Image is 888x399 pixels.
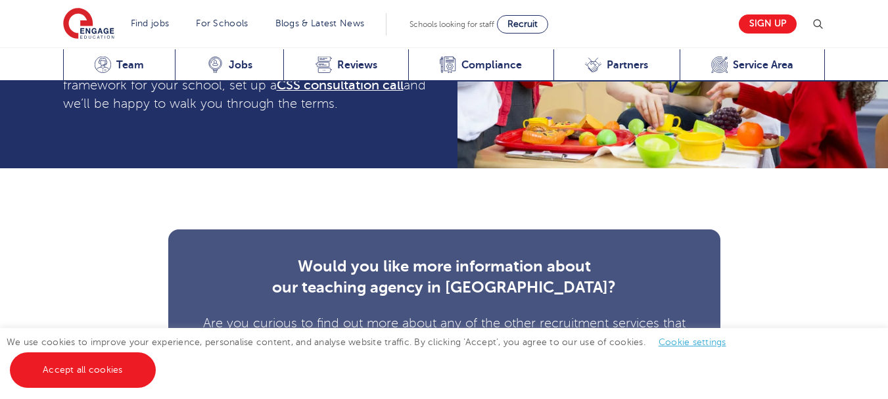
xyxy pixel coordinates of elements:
a: Blogs & Latest News [275,18,365,28]
a: Cookie settings [659,337,726,347]
a: For Schools [196,18,248,28]
a: Reviews [283,49,408,82]
h4: Would you like more information about our teaching agency in [GEOGRAPHIC_DATA]? [195,256,694,298]
span: Jobs [229,59,252,72]
a: Service Area [680,49,826,82]
span: Partners [607,59,648,72]
span: Recruit [507,19,538,29]
img: Engage Education [63,8,114,41]
span: and we’ll be happy to walk you through the terms. [63,78,426,111]
a: CSS consultation call [277,78,404,93]
span: We use cookies to improve your experience, personalise content, and analyse website traffic. By c... [7,337,739,375]
span: Team [116,59,144,72]
a: Team [63,49,175,82]
span: Service Area [733,59,793,72]
a: Jobs [175,49,283,82]
span: Reviews [337,59,377,72]
a: Recruit [497,15,548,34]
a: Find jobs [131,18,170,28]
a: Accept all cookies [10,352,156,388]
span: Compliance [461,59,522,72]
a: Compliance [408,49,553,82]
a: Sign up [739,14,797,34]
a: Partners [553,49,680,82]
h5: Are you curious to find out more about any of the other recruitment services that we provide? [195,314,694,351]
span: Schools looking for staff [409,20,494,29]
